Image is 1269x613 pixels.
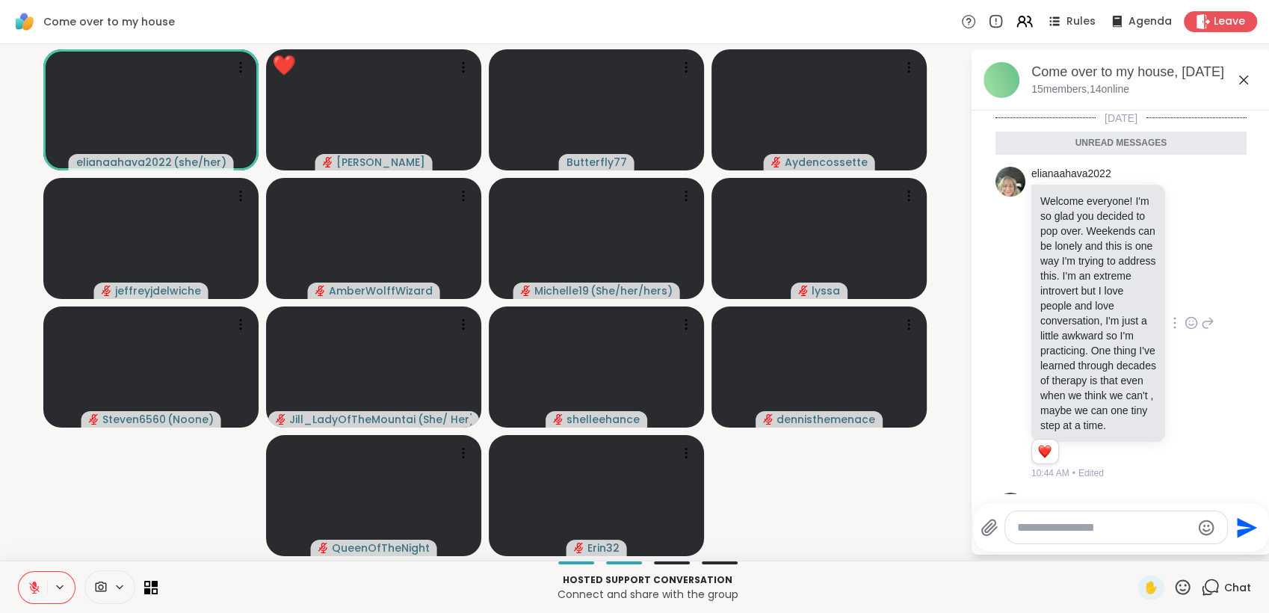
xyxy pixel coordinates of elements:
[332,540,430,555] span: QueenOfTheNight
[1017,520,1191,535] textarea: Type your message
[289,412,416,427] span: Jill_LadyOfTheMountain
[574,543,584,553] span: audio-muted
[318,543,329,553] span: audio-muted
[336,155,425,170] span: [PERSON_NAME]
[1031,167,1111,182] a: elianaahava2022
[1040,194,1156,433] p: Welcome everyone! I'm so glad you decided to pop over. Weekends can be lonely and this is one way...
[1031,63,1259,81] div: Come over to my house, [DATE]
[534,283,589,298] span: Michelle19
[1032,440,1058,463] div: Reaction list
[1066,14,1096,29] span: Rules
[1078,466,1104,480] span: Edited
[43,14,175,29] span: Come over to my house
[418,412,472,427] span: ( She/ Her )
[995,493,1025,523] img: https://sharewell-space-live.sfo3.digitaloceanspaces.com/user-generated/43a3f0dc-253b-45f3-9d50-8...
[587,540,620,555] span: Erin32
[115,283,201,298] span: jeffreyjdelwiche
[102,286,112,296] span: audio-muted
[995,167,1025,197] img: https://sharewell-space-live.sfo3.digitaloceanspaces.com/user-generated/43a3f0dc-253b-45f3-9d50-8...
[566,412,640,427] span: shelleehance
[771,157,782,167] span: audio-muted
[89,414,99,425] span: audio-muted
[812,283,840,298] span: lyssa
[1031,466,1069,480] span: 10:44 AM
[315,286,326,296] span: audio-muted
[1031,493,1111,508] a: elianaahava2022
[566,155,627,170] span: Butterfly77
[323,157,333,167] span: audio-muted
[76,155,172,170] span: elianaahava2022
[763,414,774,425] span: audio-muted
[590,283,673,298] span: ( She/her/hers )
[1031,82,1129,97] p: 15 members, 14 online
[1197,519,1215,537] button: Emoji picker
[173,155,226,170] span: ( she/her )
[1143,579,1158,597] span: ✋
[553,414,564,425] span: audio-muted
[776,412,875,427] span: dennisthemenace
[167,412,214,427] span: ( Noone )
[1037,446,1052,458] button: Reactions: love
[1228,511,1262,544] button: Send
[1096,111,1146,126] span: [DATE]
[167,573,1128,587] p: Hosted support conversation
[984,62,1019,98] img: Come over to my house, Aug 10
[785,155,868,170] span: Aydencossette
[272,51,296,80] div: ❤️
[995,132,1247,155] div: Unread messages
[521,286,531,296] span: audio-muted
[12,9,37,34] img: ShareWell Logomark
[167,587,1128,602] p: Connect and share with the group
[102,412,166,427] span: Steven6560
[276,414,286,425] span: audio-muted
[329,283,433,298] span: AmberWolffWizard
[1072,466,1075,480] span: •
[1128,14,1172,29] span: Agenda
[1224,580,1251,595] span: Chat
[798,286,809,296] span: audio-muted
[1214,14,1245,29] span: Leave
